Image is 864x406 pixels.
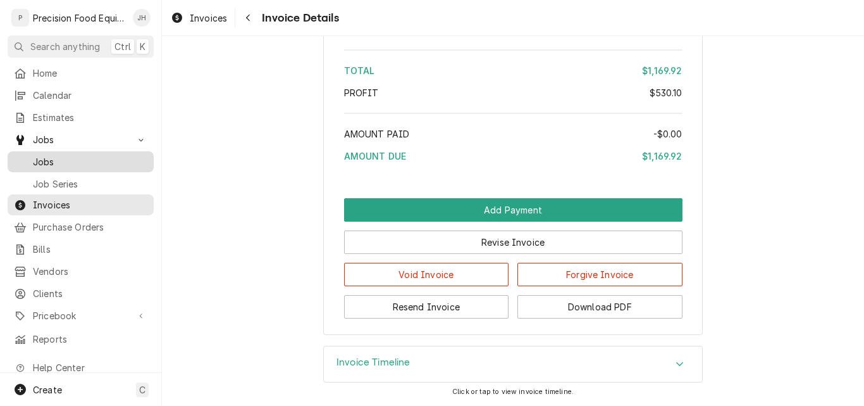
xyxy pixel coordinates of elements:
a: Purchase Orders [8,217,154,238]
div: Button Group Row [344,198,682,222]
div: Amount Paid [344,127,682,141]
div: -$0.00 [653,127,682,141]
span: Invoices [190,11,227,25]
span: Purchase Orders [33,220,147,234]
a: Bills [8,239,154,260]
button: Navigate back [238,8,258,28]
div: Total [344,64,682,77]
a: Estimates [8,107,154,128]
div: Accordion Header [324,346,702,382]
div: $530.10 [650,86,682,99]
div: Jason Hertel's Avatar [133,9,151,27]
span: Profit [344,87,379,98]
div: $1,169.92 [642,149,682,163]
div: P [11,9,29,27]
span: Invoice Details [258,10,338,27]
button: Accordion Details Expand Trigger [324,346,702,382]
div: Profit [344,86,682,99]
span: Estimates [33,111,147,124]
a: Go to Help Center [8,357,154,378]
a: Home [8,63,154,84]
div: JH [133,9,151,27]
span: Amount Paid [344,129,410,139]
div: Button Group Row [344,254,682,286]
span: C [139,383,145,396]
span: Calendar [33,89,147,102]
button: Forgive Invoice [517,263,682,286]
span: Jobs [33,155,147,168]
div: Button Group Row [344,286,682,319]
span: Create [33,384,62,395]
span: Vendors [33,265,147,278]
a: Calendar [8,85,154,106]
button: Download PDF [517,295,682,319]
div: Precision Food Equipment LLC [33,11,126,25]
div: Button Group Row [344,222,682,254]
span: Amount Due [344,151,407,162]
div: $1,169.92 [642,64,682,77]
span: Reports [33,333,147,346]
span: Click or tap to view invoice timeline. [452,388,574,396]
button: Add Payment [344,198,682,222]
span: Bills [33,243,147,256]
a: Go to Pricebook [8,305,154,326]
span: Total [344,65,375,76]
a: Invoices [8,194,154,215]
span: Search anything [30,40,100,53]
div: Amount Due [344,149,682,163]
span: Home [33,67,147,80]
div: Button Group [344,198,682,319]
span: Clients [33,287,147,300]
span: Ctrl [114,40,131,53]
span: Pricebook [33,309,128,322]
span: Job Series [33,177,147,191]
span: Jobs [33,133,128,146]
a: Job Series [8,174,154,194]
h3: Invoice Timeline [336,357,410,369]
a: Vendors [8,261,154,282]
span: K [140,40,145,53]
a: Jobs [8,151,154,172]
button: Resend Invoice [344,295,509,319]
span: Invoices [33,198,147,212]
span: Help Center [33,361,146,374]
button: Search anythingCtrlK [8,35,154,58]
a: Invoices [166,8,232,29]
button: Void Invoice [344,263,509,286]
button: Revise Invoice [344,231,682,254]
div: Invoice Timeline [323,346,703,383]
a: Go to Jobs [8,129,154,150]
a: Clients [8,283,154,304]
a: Reports [8,329,154,350]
